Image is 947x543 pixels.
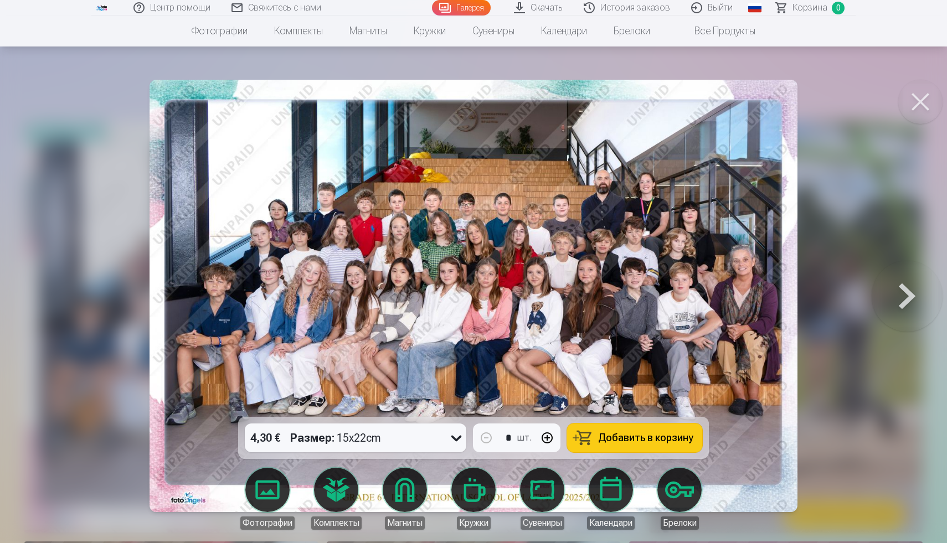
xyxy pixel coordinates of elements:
a: Календари [528,15,600,46]
div: Сувениры [521,516,564,530]
a: Брелоки [649,468,711,530]
span: Добавить в корзину [598,433,693,443]
a: Календари [580,468,642,530]
a: Магниты [374,468,436,530]
a: Кружки [442,468,505,530]
a: Фотографии [178,15,261,46]
div: 4,30 € [245,423,286,452]
div: шт. [517,431,532,444]
a: Сувениры [511,468,573,530]
a: Брелоки [600,15,663,46]
a: Сувениры [459,15,528,46]
div: Календари [587,516,635,530]
span: Корзина [792,1,827,14]
button: Добавить в корзину [567,423,702,452]
strong: Размер : [290,430,334,446]
div: Кружки [457,516,491,530]
a: Комплекты [305,468,367,530]
div: 15x22cm [290,423,381,452]
div: Комплекты [311,516,362,530]
div: Брелоки [661,516,699,530]
a: Фотографии [236,468,298,530]
a: Кружки [400,15,459,46]
span: 0 [832,2,845,14]
div: Фотографии [240,516,295,530]
div: Магниты [385,516,425,530]
a: Все продукты [663,15,769,46]
a: Комплекты [261,15,336,46]
img: /fa1 [96,4,108,11]
a: Магниты [336,15,400,46]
